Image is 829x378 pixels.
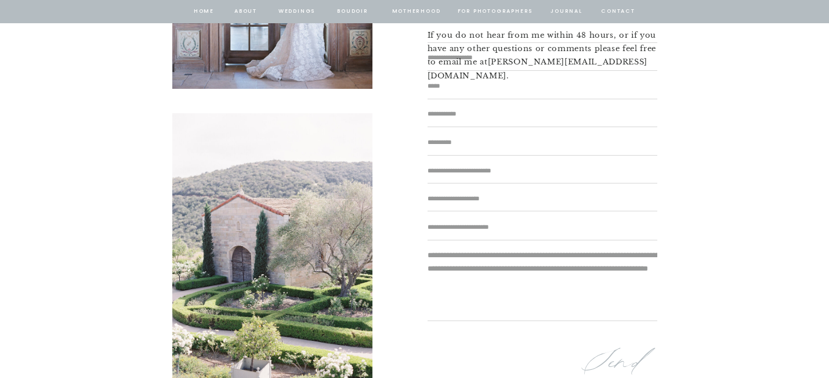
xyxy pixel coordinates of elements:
a: contact [600,6,637,17]
a: Weddings [277,6,317,17]
a: about [234,6,258,17]
a: for photographers [458,6,533,17]
a: journal [549,6,585,17]
a: Motherhood [392,6,440,17]
a: home [193,6,215,17]
a: BOUDOIR [336,6,370,17]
